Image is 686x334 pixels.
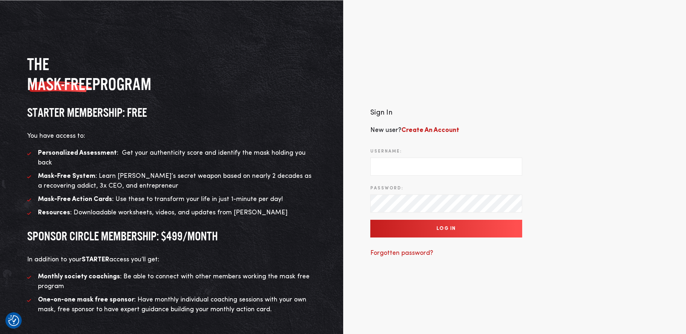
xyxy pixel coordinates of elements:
h3: STARTER MEMBERSHIP: FREE [27,105,316,120]
p: In addition to your access you’ll get: [27,255,316,265]
p: You have access to: [27,131,316,141]
strong: One-on-one mask free sponsor [38,296,134,303]
strong: STARTER [82,256,109,263]
a: Forgotten password? [370,250,433,256]
span: : Use these to transform your life in just 1-minute per day! [38,196,283,202]
strong: Resources [38,209,70,216]
strong: Mask-Free System [38,173,95,179]
strong: Monthly society coachings [38,273,120,280]
span: : Learn [PERSON_NAME]’s secret weapon based on nearly 2 decades as a recovering addict, 3x CEO, a... [38,173,311,189]
span: : Get your authenticity score and identify the mask holding you back [38,150,306,166]
span: MASK-FREE [27,74,92,94]
button: Consent Preferences [8,315,19,326]
span: : Downloadable worksheets, videos, and updates from [PERSON_NAME] [38,209,287,216]
input: Log In [370,220,522,237]
h2: The program [27,54,316,94]
img: Revisit consent button [8,315,19,326]
span: Sign In [370,109,392,116]
li: : Have monthly individual coaching sessions with your own mask, free sponsor to have expert guida... [27,295,316,314]
strong: Personalized Assessment [38,150,117,156]
h3: SPONSOR CIRCLE MEMBERSHIP: $499/MONTH [27,228,316,244]
a: Create An Account [401,127,459,133]
strong: Mask-Free Action Cards [38,196,112,202]
li: : Be able to connect with other members working the mask free program [27,272,316,291]
label: Username: [370,148,402,155]
label: Password: [370,185,403,192]
span: New user? [370,127,459,133]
